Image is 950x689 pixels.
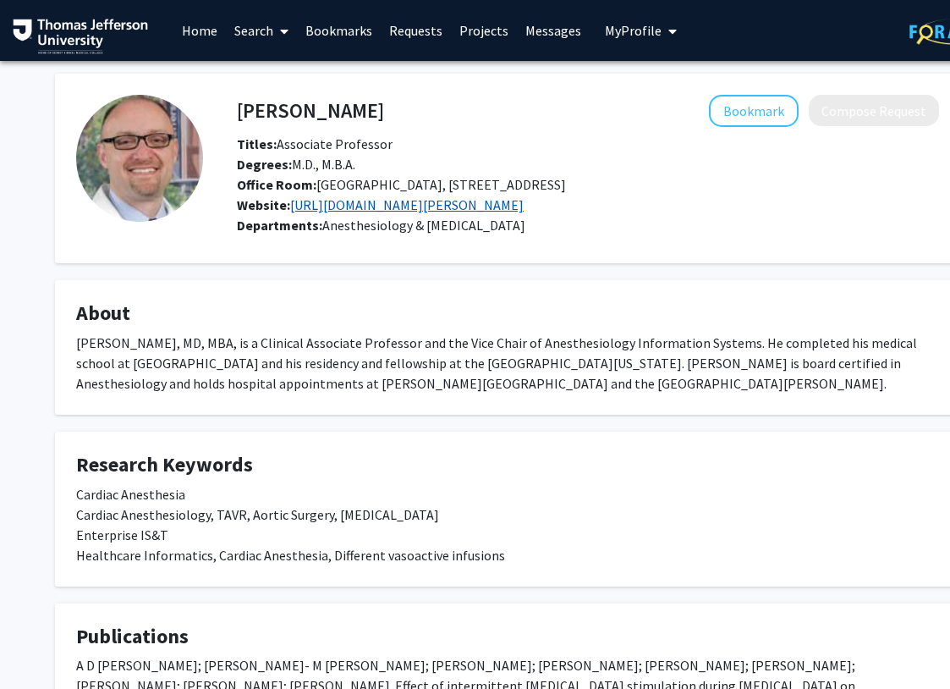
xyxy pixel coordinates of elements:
span: Associate Professor [237,135,393,152]
div: Cardiac Anesthesia Cardiac Anesthesiology, TAVR, Aortic Surgery, [MEDICAL_DATA] Enterprise IS&T H... [76,484,939,565]
img: Thomas Jefferson University Logo [13,19,148,54]
a: Requests [381,1,451,60]
button: Add Kent Berg to Bookmarks [709,95,799,127]
div: [PERSON_NAME], MD, MBA, is a Clinical Associate Professor and the Vice Chair of Anesthesiology In... [76,333,939,394]
a: Home [173,1,226,60]
h4: Publications [76,625,939,649]
span: Anesthesiology & [MEDICAL_DATA] [322,217,525,234]
b: Degrees: [237,156,292,173]
iframe: Chat [13,613,72,676]
b: Departments: [237,217,322,234]
a: Projects [451,1,517,60]
b: Website: [237,196,290,213]
button: Compose Request to Kent Berg [809,95,939,126]
h4: [PERSON_NAME] [237,95,384,126]
a: Bookmarks [297,1,381,60]
img: Profile Picture [76,95,203,222]
span: [GEOGRAPHIC_DATA], [STREET_ADDRESS] [237,176,566,193]
span: My Profile [605,22,662,39]
a: Search [226,1,297,60]
h4: About [76,301,939,326]
b: Office Room: [237,176,316,193]
b: Titles: [237,135,277,152]
h4: Research Keywords [76,453,939,477]
a: Opens in a new tab [290,196,524,213]
a: Messages [517,1,590,60]
span: M.D., M.B.A. [237,156,355,173]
